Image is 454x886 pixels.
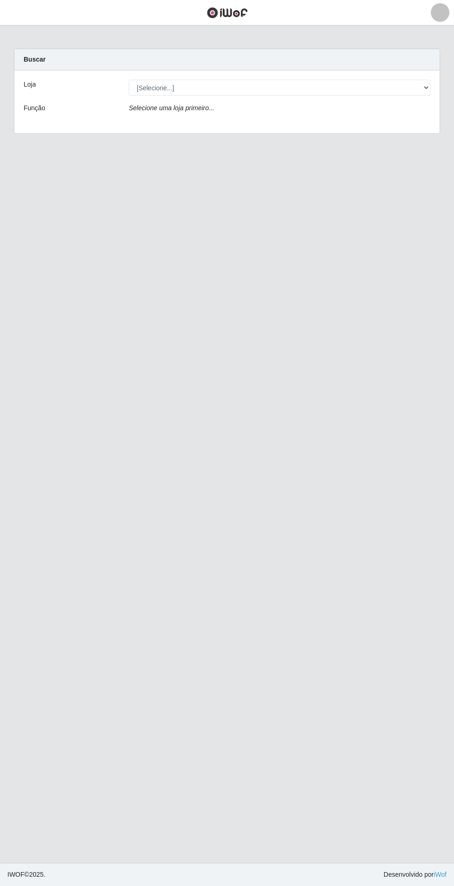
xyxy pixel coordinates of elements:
strong: Buscar [24,56,45,63]
span: © 2025 . [7,870,45,880]
a: iWof [434,871,447,878]
span: IWOF [7,871,25,878]
span: Desenvolvido por [384,870,447,880]
i: Selecione uma loja primeiro... [129,104,214,112]
label: Função [24,103,45,113]
img: CoreUI Logo [207,7,248,19]
label: Loja [24,80,36,89]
